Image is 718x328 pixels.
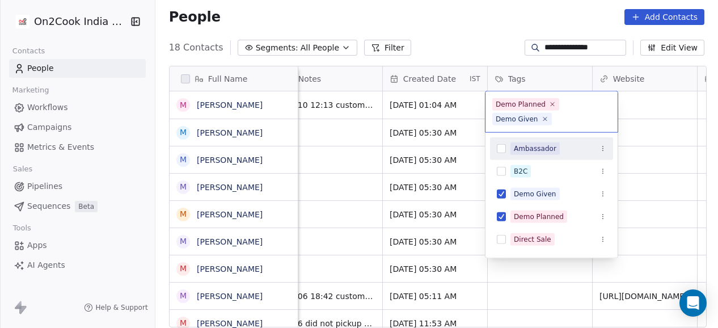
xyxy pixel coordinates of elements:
div: Demo Given [496,114,538,124]
div: Demo Planned [514,212,564,222]
div: B2C [514,166,527,176]
div: Direct Sale [514,234,551,245]
div: Demo Given [514,189,556,199]
div: Ambassador [514,144,556,154]
div: Demo Planned [496,99,546,110]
